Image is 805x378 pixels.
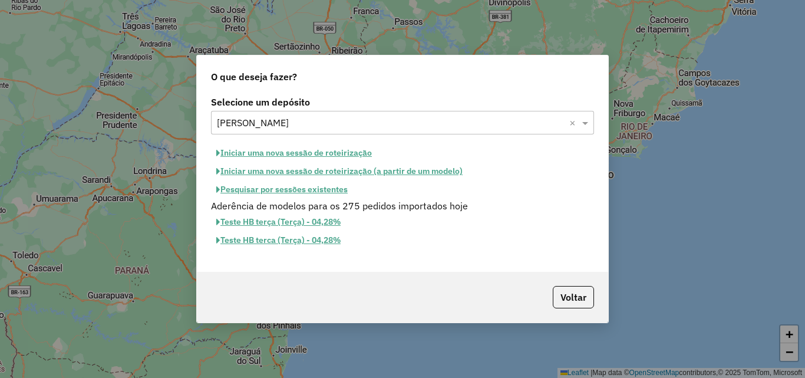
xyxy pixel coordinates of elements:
button: Teste HB terça (Terça) - 04,28% [211,213,346,231]
label: Selecione um depósito [211,95,594,109]
span: Clear all [569,116,579,130]
button: Iniciar uma nova sessão de roteirização [211,144,377,162]
div: Aderência de modelos para os 275 pedidos importados hoje [204,199,601,213]
button: Pesquisar por sessões existentes [211,180,353,199]
button: Iniciar uma nova sessão de roteirização (a partir de um modelo) [211,162,468,180]
button: Teste HB terca (Terça) - 04,28% [211,231,346,249]
span: O que deseja fazer? [211,70,297,84]
button: Voltar [553,286,594,308]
